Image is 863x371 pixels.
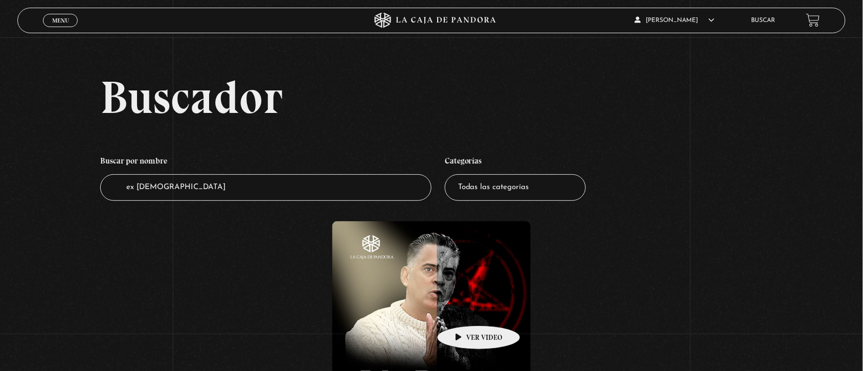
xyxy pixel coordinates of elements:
a: Buscar [752,17,776,24]
span: [PERSON_NAME] [635,17,715,24]
h4: Categorías [445,151,586,174]
h4: Buscar por nombre [100,151,432,174]
span: Cerrar [49,26,73,33]
span: Menu [52,17,69,24]
a: View your shopping cart [806,13,820,27]
h2: Buscador [100,74,846,120]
